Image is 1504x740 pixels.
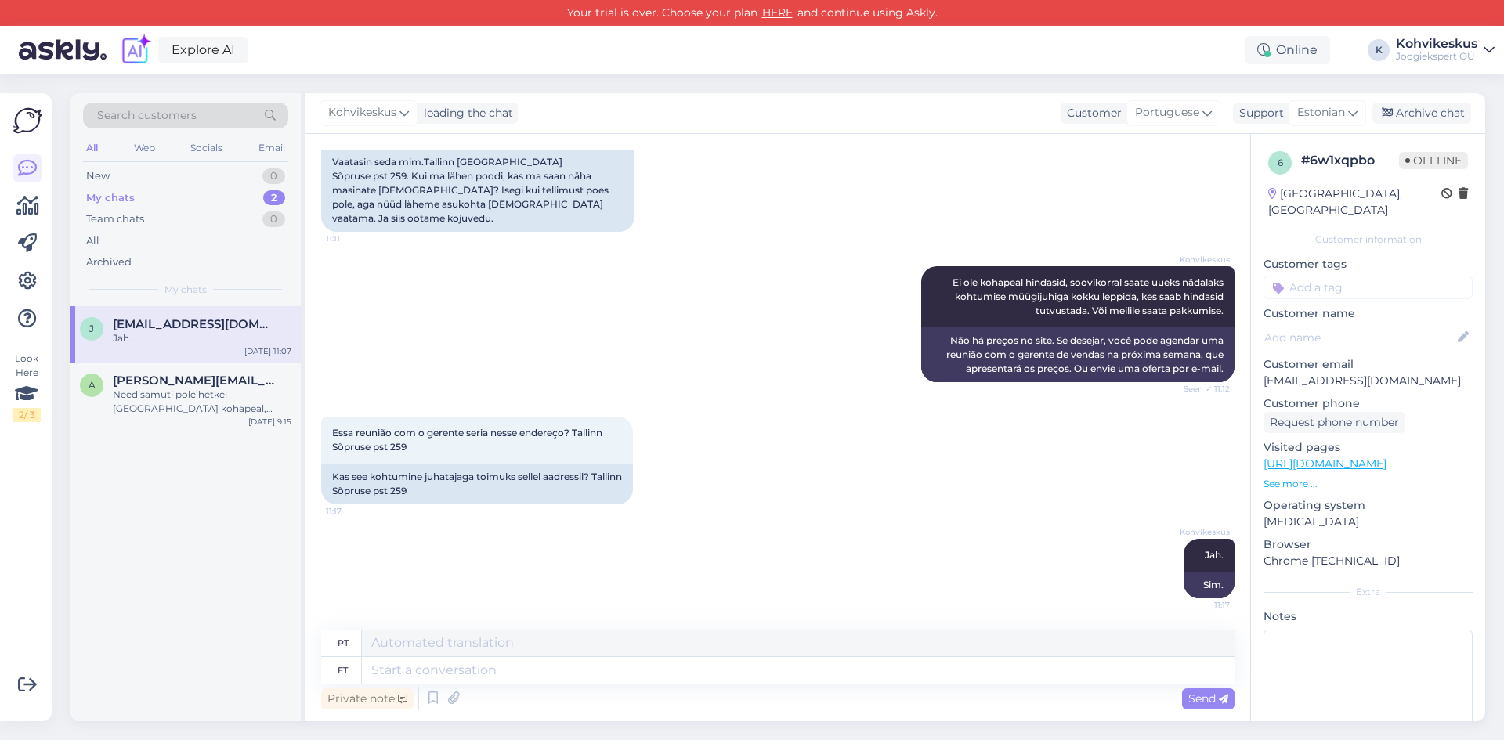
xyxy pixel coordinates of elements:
[1264,585,1473,599] div: Extra
[321,149,634,232] div: Vaatasin seda mim.Tallinn [GEOGRAPHIC_DATA] Sõpruse pst 259. Kui ma lähen poodi, kas ma saan näha...
[1278,157,1283,168] span: 6
[1264,412,1405,433] div: Request phone number
[757,5,797,20] a: HERE
[1171,526,1230,538] span: Kohvikeskus
[86,168,110,184] div: New
[1245,36,1330,64] div: Online
[1301,151,1399,170] div: # 6w1xqpbo
[1264,373,1473,389] p: [EMAIL_ADDRESS][DOMAIN_NAME]
[1368,39,1390,61] div: K
[1264,457,1386,471] a: [URL][DOMAIN_NAME]
[158,37,248,63] a: Explore AI
[321,464,633,504] div: Kas see kohtumine juhatajaga toimuks sellel aadressil? Tallinn Sõpruse pst 259
[187,138,226,158] div: Socials
[13,106,42,135] img: Askly Logo
[418,105,513,121] div: leading the chat
[1399,152,1468,169] span: Offline
[1268,186,1441,218] div: [GEOGRAPHIC_DATA], [GEOGRAPHIC_DATA]
[338,630,349,656] div: pt
[326,233,385,244] span: 11:11
[262,168,285,184] div: 0
[1264,497,1473,514] p: Operating system
[1264,356,1473,373] p: Customer email
[1264,553,1473,569] p: Chrome [TECHNICAL_ID]
[1264,536,1473,553] p: Browser
[1171,383,1230,395] span: Seen ✓ 11:12
[1396,38,1477,50] div: Kohvikeskus
[1264,256,1473,273] p: Customer tags
[921,327,1235,382] div: Não há preços no site. Se desejar, você pode agendar uma reunião com o gerente de vendas na próxi...
[86,233,99,249] div: All
[89,323,94,334] span: j
[131,138,158,158] div: Web
[1171,254,1230,265] span: Kohvikeskus
[113,374,276,388] span: allan@expressline.ee
[113,331,291,345] div: Jah.
[321,688,414,709] div: Private note
[86,254,132,270] div: Archived
[1264,233,1473,247] div: Customer information
[86,190,135,206] div: My chats
[86,211,144,227] div: Team chats
[326,505,385,517] span: 11:17
[1264,608,1473,625] p: Notes
[89,379,96,391] span: a
[248,416,291,428] div: [DATE] 9:15
[1171,599,1230,611] span: 11:17
[1184,572,1235,598] div: Sim.
[13,352,41,422] div: Look Here
[1396,50,1477,63] div: Joogiekspert OÜ
[255,138,288,158] div: Email
[953,276,1226,316] span: Ei ole kohapeal hindasid, soovikorral saate uueks nädalaks kohtumise müügijuhiga kokku leppida, k...
[13,408,41,422] div: 2 / 3
[1264,395,1473,412] p: Customer phone
[83,138,101,158] div: All
[1264,477,1473,491] p: See more ...
[244,345,291,357] div: [DATE] 11:07
[164,283,207,297] span: My chats
[1264,305,1473,322] p: Customer name
[1061,105,1122,121] div: Customer
[1372,103,1471,124] div: Archive chat
[338,657,348,684] div: et
[332,427,602,453] span: Essa reunião com o gerente seria nesse endereço? Tallinn Sõpruse pst 259
[119,34,152,67] img: explore-ai
[262,211,285,227] div: 0
[113,317,276,331] span: joseanedegiacomo@gmail.com
[1264,439,1473,456] p: Visited pages
[1264,329,1455,346] input: Add name
[1233,105,1284,121] div: Support
[328,104,396,121] span: Kohvikeskus
[1297,104,1345,121] span: Estonian
[263,190,285,206] div: 2
[1205,549,1224,561] span: Jah.
[1264,514,1473,530] p: [MEDICAL_DATA]
[1264,276,1473,299] input: Add a tag
[1135,104,1199,121] span: Portuguese
[113,388,291,416] div: Need samuti pole hetkel [GEOGRAPHIC_DATA] kohapeal, saaksime teile soovikorral kulleriga saata.
[1396,38,1495,63] a: KohvikeskusJoogiekspert OÜ
[97,107,197,124] span: Search customers
[1188,691,1228,706] span: Send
